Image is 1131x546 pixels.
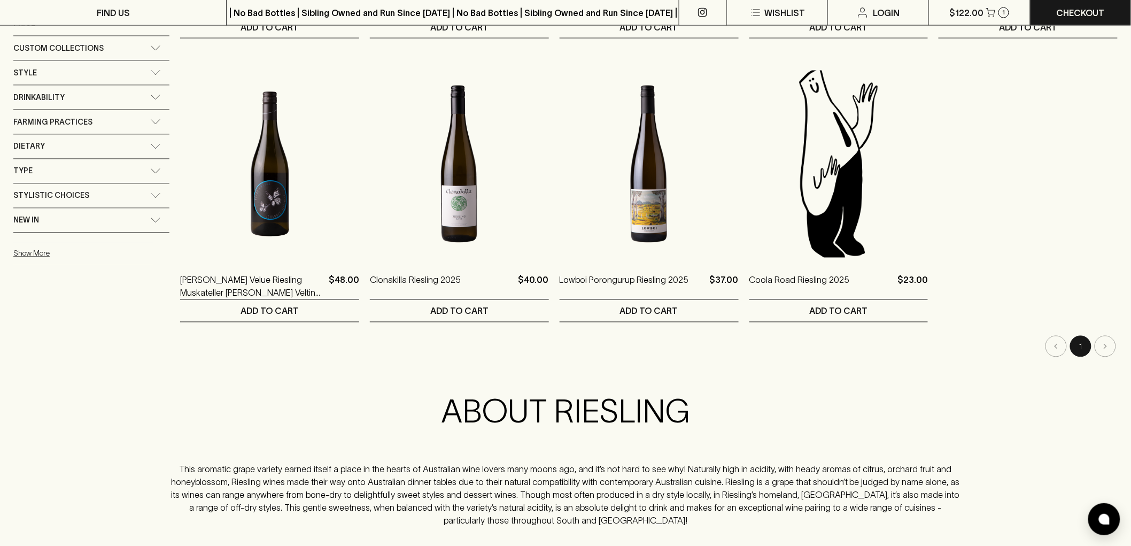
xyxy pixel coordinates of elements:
span: New In [13,214,39,227]
img: Blackhearts & Sparrows Man [749,71,928,258]
p: ADD TO CART [620,21,678,34]
p: $122.00 [950,6,984,19]
span: Farming Practices [13,116,92,129]
button: ADD TO CART [560,300,739,322]
p: ADD TO CART [620,305,678,318]
button: ADD TO CART [749,16,928,38]
a: Lowboi Porongurup Riesling 2025 [560,274,689,299]
div: Type [13,159,169,183]
p: This aromatic grape variety earned itself a place in the hearts of Australian wine lovers many mo... [169,463,961,527]
p: ADD TO CART [999,21,1057,34]
button: page 1 [1070,336,1091,357]
button: ADD TO CART [180,300,359,322]
img: Clonakilla Riesling 2025 [370,71,549,258]
nav: pagination navigation [180,336,1118,357]
button: Show More [13,243,153,265]
p: 1 [1002,10,1005,16]
button: ADD TO CART [180,16,359,38]
span: Type [13,165,33,178]
p: Login [873,6,900,19]
div: Dietary [13,135,169,159]
span: Custom Collections [13,42,104,55]
p: $23.00 [897,274,928,299]
button: ADD TO CART [749,300,928,322]
div: Drinkability [13,86,169,110]
img: Lowboi Porongurup Riesling 2025 [560,71,739,258]
button: ADD TO CART [939,16,1118,38]
button: ADD TO CART [370,300,549,322]
a: [PERSON_NAME] Velue Riesling Muskateller [PERSON_NAME] Veltiner 2023 [180,274,324,299]
div: Farming Practices [13,110,169,134]
p: ADD TO CART [809,21,867,34]
div: Custom Collections [13,36,169,60]
button: ADD TO CART [560,16,739,38]
img: bubble-icon [1099,514,1110,525]
a: Coola Road Riesling 2025 [749,274,850,299]
p: ADD TO CART [809,305,867,318]
span: Stylistic Choices [13,189,89,203]
p: ADD TO CART [430,305,489,318]
div: New In [13,209,169,233]
p: FIND US [97,6,130,19]
div: Stylistic Choices [13,184,169,208]
p: $40.00 [518,274,549,299]
p: $37.00 [710,274,739,299]
p: Wishlist [764,6,805,19]
a: Clonakilla Riesling 2025 [370,274,461,299]
button: ADD TO CART [370,16,549,38]
span: Style [13,66,37,80]
span: Dietary [13,140,45,153]
h2: ABOUT RIESLING [169,393,961,431]
span: Drinkability [13,91,65,104]
p: ADD TO CART [241,21,299,34]
p: Checkout [1057,6,1105,19]
p: $48.00 [329,274,359,299]
div: Style [13,61,169,85]
img: Johannes Zillinger Velue Riesling Muskateller Gruner Veltiner 2023 [180,71,359,258]
p: ADD TO CART [241,305,299,318]
p: ADD TO CART [430,21,489,34]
